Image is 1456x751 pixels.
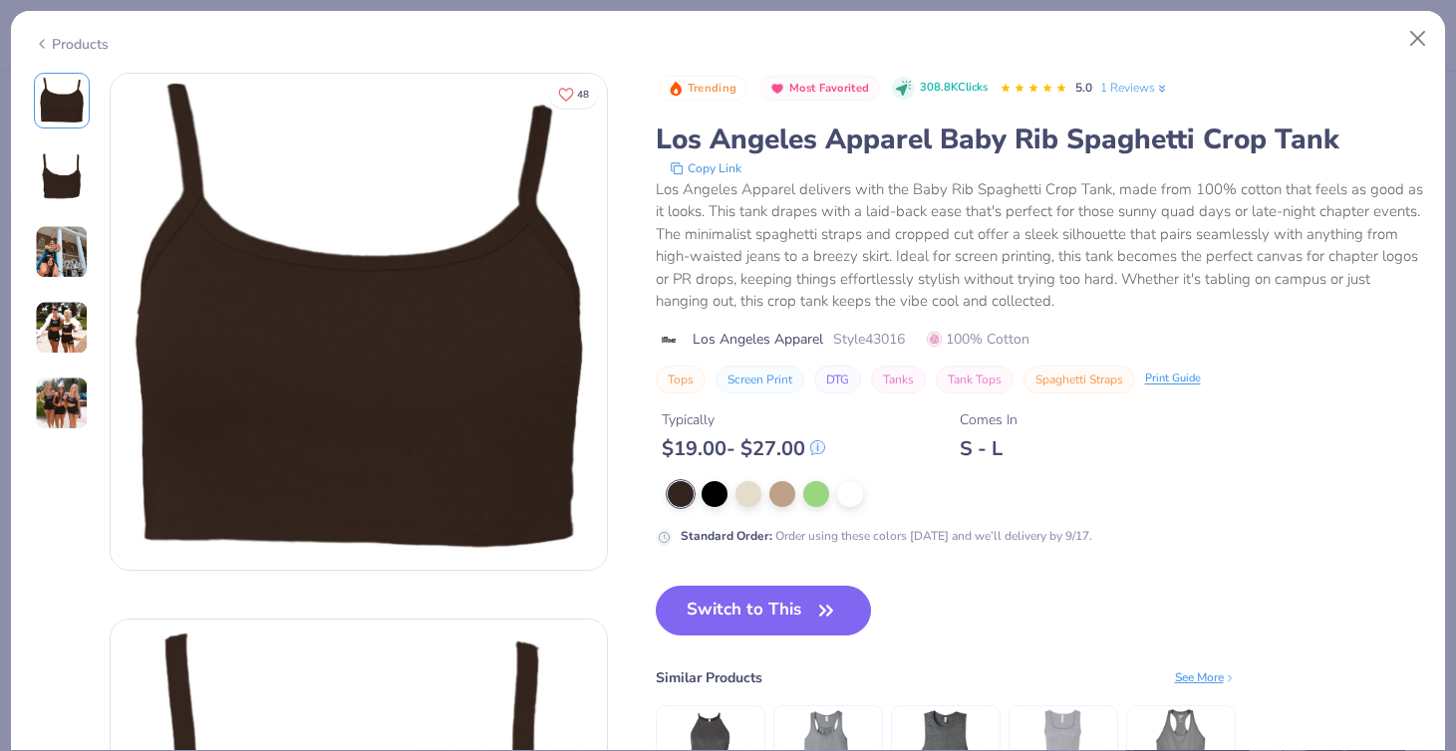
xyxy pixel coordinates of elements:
[871,366,926,393] button: Tanks
[662,436,825,461] div: $ 19.00 - $ 27.00
[38,152,86,200] img: Back
[35,301,89,355] img: User generated content
[656,667,762,688] div: Similar Products
[656,332,683,348] img: brand logo
[111,74,607,570] img: Front
[38,77,86,125] img: Front
[656,586,872,635] button: Switch to This
[769,81,785,97] img: Most Favorited sort
[34,34,109,55] div: Products
[664,158,747,178] button: copy to clipboard
[662,409,825,430] div: Typically
[960,436,1018,461] div: S - L
[656,121,1423,158] div: Los Angeles Apparel Baby Rib Spaghetti Crop Tank
[577,90,589,100] span: 48
[1399,20,1437,58] button: Close
[927,329,1029,350] span: 100% Cotton
[1075,80,1092,96] span: 5.0
[35,376,89,430] img: User generated content
[759,76,880,102] button: Badge Button
[549,80,598,109] button: Like
[960,409,1018,430] div: Comes In
[693,329,823,350] span: Los Angeles Apparel
[833,329,905,350] span: Style 43016
[1023,366,1135,393] button: Spaghetti Straps
[656,366,706,393] button: Tops
[920,80,988,97] span: 308.8K Clicks
[789,83,869,94] span: Most Favorited
[1175,668,1236,686] div: See More
[681,528,772,544] strong: Standard Order :
[1000,73,1067,105] div: 5.0 Stars
[1145,371,1201,387] div: Print Guide
[936,366,1014,393] button: Tank Tops
[716,366,804,393] button: Screen Print
[1100,79,1169,97] a: 1 Reviews
[814,366,861,393] button: DTG
[681,527,1092,545] div: Order using these colors [DATE] and we’ll delivery by 9/17.
[688,83,736,94] span: Trending
[656,178,1423,313] div: Los Angeles Apparel delivers with the Baby Rib Spaghetti Crop Tank, made from 100% cotton that fe...
[35,225,89,279] img: User generated content
[668,81,684,97] img: Trending sort
[658,76,747,102] button: Badge Button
